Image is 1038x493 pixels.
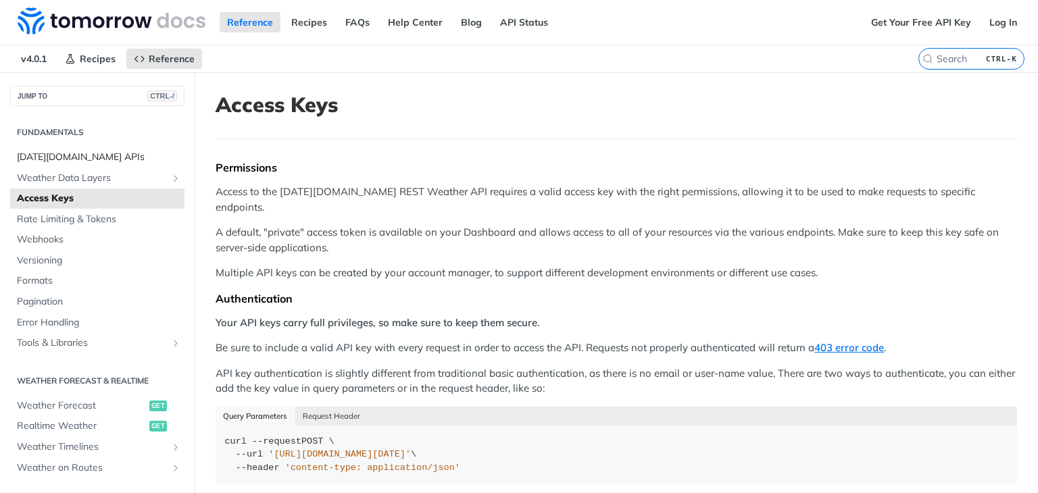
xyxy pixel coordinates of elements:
p: Access to the [DATE][DOMAIN_NAME] REST Weather API requires a valid access key with the right per... [216,184,1017,215]
svg: Search [922,53,933,64]
span: Versioning [17,254,181,267]
a: Blog [453,12,489,32]
button: Show subpages for Weather Timelines [170,442,181,452]
a: Error Handling [10,313,184,333]
div: Authentication [216,292,1017,305]
strong: Your API keys carry full privileges, so make sure to keep them secure. [216,316,540,329]
a: Rate Limiting & Tokens [10,209,184,230]
span: get [149,400,167,411]
span: Tools & Libraries [17,336,167,350]
a: Formats [10,271,184,291]
span: Formats [17,274,181,288]
p: API key authentication is slightly different from traditional basic authentication, as there is n... [216,366,1017,396]
h1: Access Keys [216,93,1017,117]
a: Weather Data LayersShow subpages for Weather Data Layers [10,168,184,188]
span: Pagination [17,295,181,309]
a: FAQs [338,12,377,32]
h2: Weather Forecast & realtime [10,375,184,387]
span: [DATE][DOMAIN_NAME] APIs [17,151,181,164]
span: Weather Timelines [17,440,167,454]
span: --header [236,463,280,473]
a: Versioning [10,251,184,271]
p: A default, "private" access token is available on your Dashboard and allows access to all of your... [216,225,1017,255]
a: Log In [982,12,1024,32]
a: Weather Forecastget [10,396,184,416]
a: Weather on RoutesShow subpages for Weather on Routes [10,458,184,478]
div: POST \ \ [225,435,1008,475]
span: curl [225,436,247,446]
div: Permissions [216,161,1017,174]
a: Access Keys [10,188,184,209]
p: Multiple API keys can be created by your account manager, to support different development enviro... [216,265,1017,281]
span: Weather on Routes [17,461,167,475]
span: Weather Forecast [17,399,146,413]
span: Rate Limiting & Tokens [17,213,181,226]
span: Access Keys [17,192,181,205]
a: Realtime Weatherget [10,416,184,436]
span: Realtime Weather [17,419,146,433]
a: [DATE][DOMAIN_NAME] APIs [10,147,184,167]
span: '[URL][DOMAIN_NAME][DATE]' [268,449,411,459]
button: Show subpages for Weather Data Layers [170,173,181,184]
a: Help Center [380,12,450,32]
a: Recipes [284,12,335,32]
a: Weather TimelinesShow subpages for Weather Timelines [10,437,184,457]
button: Show subpages for Weather on Routes [170,463,181,473]
a: Get Your Free API Key [864,12,979,32]
span: get [149,421,167,432]
a: Webhooks [10,230,184,250]
a: 403 error code [814,341,884,354]
a: Reference [126,49,202,69]
span: Reference [149,53,195,65]
span: Weather Data Layers [17,172,167,185]
span: --request [252,436,301,446]
button: JUMP TOCTRL-/ [10,86,184,106]
h2: Fundamentals [10,126,184,138]
a: Tools & LibrariesShow subpages for Tools & Libraries [10,333,184,353]
span: CTRL-/ [147,90,177,101]
a: Reference [220,12,280,32]
kbd: CTRL-K [983,52,1020,66]
span: Recipes [80,53,116,65]
a: Recipes [57,49,123,69]
span: 'content-type: application/json' [285,463,460,473]
a: Pagination [10,292,184,312]
button: Show subpages for Tools & Libraries [170,338,181,348]
button: Request Header [295,407,368,425]
p: Be sure to include a valid API key with every request in order to access the API. Requests not pr... [216,340,1017,356]
span: --url [236,449,264,459]
a: API Status [493,12,555,32]
img: Tomorrow.io Weather API Docs [18,7,205,34]
span: Error Handling [17,316,181,330]
span: Webhooks [17,233,181,246]
span: v4.0.1 [14,49,54,69]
